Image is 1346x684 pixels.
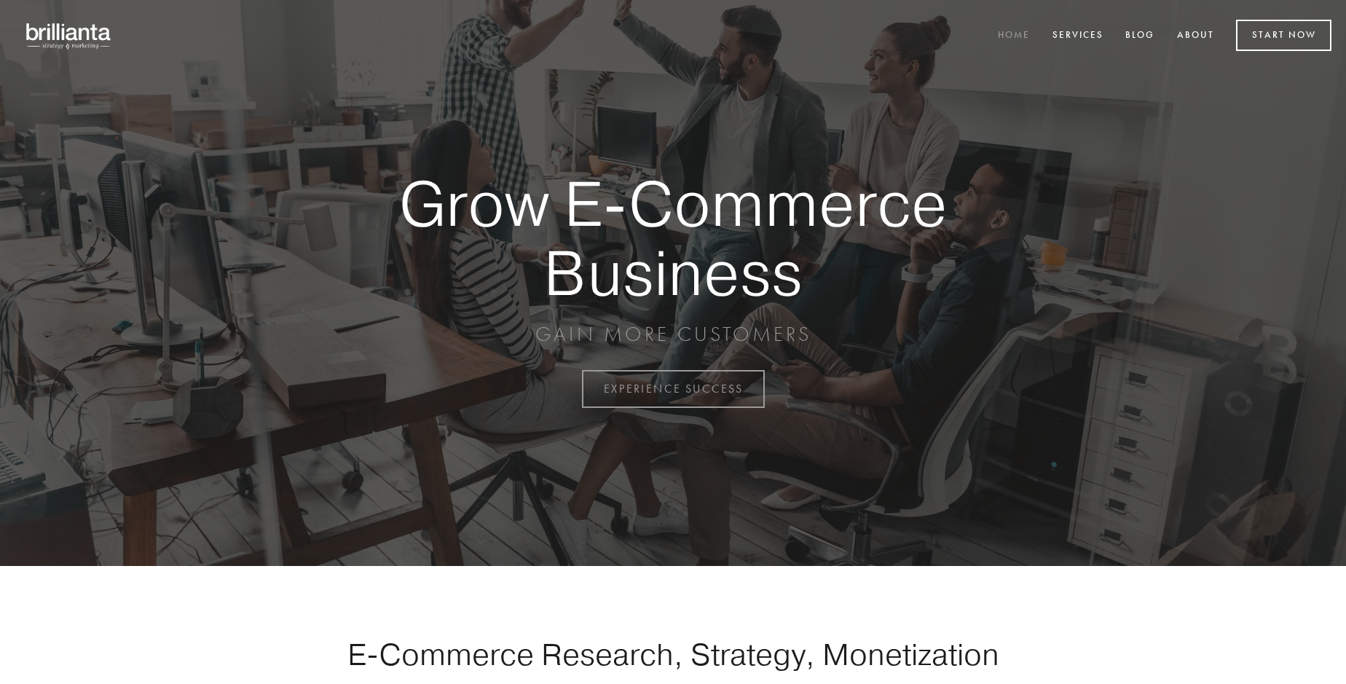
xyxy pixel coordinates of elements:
a: Start Now [1236,20,1331,51]
p: GAIN MORE CUSTOMERS [348,321,998,347]
a: About [1168,24,1224,48]
a: Home [988,24,1039,48]
a: Blog [1116,24,1164,48]
a: Services [1043,24,1113,48]
img: brillianta - research, strategy, marketing [15,15,124,57]
h1: E-Commerce Research, Strategy, Monetization [302,636,1044,672]
a: EXPERIENCE SUCCESS [582,370,765,408]
strong: Grow E-Commerce Business [348,169,998,307]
